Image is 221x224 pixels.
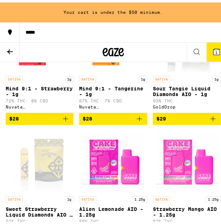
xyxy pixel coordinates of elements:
p: Alien Lemonade AIO - 1.25g [79,203,147,215]
p: SATIVA [79,73,96,80]
img: Cake She Hits Different - Strawberry Mango AIO - 1.25g [156,128,218,190]
button: Add to bag [153,110,221,122]
button: Add to bag [6,110,73,122]
p: 80% THC [79,216,147,221]
p: Mind 9:1 - Strawberry - 1g [6,83,73,95]
span: 1 [215,48,217,52]
span: Hi. Need any help? [4,5,51,11]
div: GoldDrop [153,102,221,107]
p: SATIVA [6,194,23,200]
p: 93% THC [153,96,221,101]
p: 1g [212,73,221,80]
p: 1g [139,73,147,80]
p: Mind 9:1 - Tangerine - 1g [79,83,147,95]
p: 72% THC: 8% CBD [6,96,73,101]
p: SATIVA [153,194,170,200]
p: Strawberry Mango AIO - 1.25g [153,203,221,215]
span: $29 [156,113,166,119]
p: 67% THC: 7% CBD [79,96,147,101]
div: Nuvata ([GEOGRAPHIC_DATA]) [79,102,147,107]
img: Cake She Hits Different - Alien Lemonade AIO - 1.25g [82,128,144,190]
p: SATIVA [79,194,96,200]
p: SATIVA [153,73,170,80]
button: Add to bag [79,110,147,122]
p: 94% THC [6,216,73,221]
span: $28 [83,113,92,119]
p: 1g [65,73,73,80]
div: Nuvata ([GEOGRAPHIC_DATA]) [6,102,73,107]
p: SATIVA [6,73,23,80]
p: Sweet Strawberry Liquid Diamonds AIO - 1g [6,203,73,215]
span: $28 [9,113,19,119]
p: 1g [65,194,73,200]
p: 1.25g [132,194,147,200]
p: 83% THC [153,216,221,221]
p: 1.25g [206,194,221,200]
p: Sour Tangie Liquid Diamonds AIO - 1g [153,83,221,95]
